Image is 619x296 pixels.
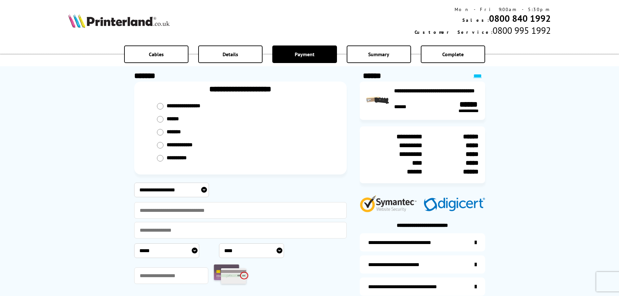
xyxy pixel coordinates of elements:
div: Mon - Fri 9:00am - 5:30pm [415,6,551,12]
span: Cables [149,51,164,58]
a: items-arrive [360,255,485,274]
a: additional-ink [360,233,485,251]
a: additional-cables [360,277,485,296]
img: Printerland Logo [68,14,170,28]
span: 0800 995 1992 [493,24,551,36]
span: Summary [368,51,389,58]
a: 0800 840 1992 [489,12,551,24]
span: Details [223,51,238,58]
span: Sales: [462,17,489,23]
span: Complete [442,51,464,58]
span: Customer Service: [415,29,493,35]
span: Payment [295,51,315,58]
